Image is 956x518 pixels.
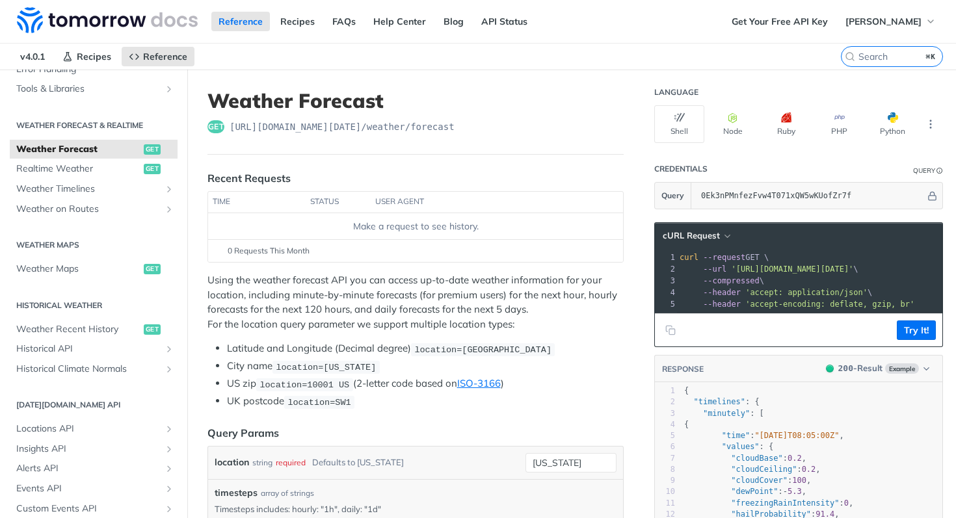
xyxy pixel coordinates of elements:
span: \ [680,276,764,285]
span: "cloudBase" [731,454,782,463]
li: US zip (2-letter code based on ) [227,376,624,391]
th: status [306,192,371,213]
button: Ruby [761,105,811,143]
a: Help Center [366,12,433,31]
div: 4 [655,419,675,430]
div: Credentials [654,164,708,174]
button: Show subpages for Historical Climate Normals [164,364,174,374]
span: : , [684,476,811,485]
a: Tools & LibrariesShow subpages for Tools & Libraries [10,79,178,99]
button: PHP [814,105,864,143]
span: get [144,264,161,274]
div: 1 [655,385,675,396]
div: 2 [655,396,675,408]
span: Weather Maps [16,263,140,276]
span: --header [703,300,741,309]
h1: Weather Forecast [207,89,624,112]
th: user agent [371,192,597,213]
a: Reference [211,12,270,31]
h2: [DATE][DOMAIN_NAME] API [10,399,178,411]
span: "freezingRainIntensity" [731,499,839,508]
span: : { [684,442,773,451]
span: get [144,164,161,174]
span: "timelines" [693,397,745,406]
div: 6 [655,441,675,452]
span: : , [684,454,806,463]
li: Latitude and Longitude (Decimal degree) [227,341,624,356]
button: cURL Request [658,229,734,242]
span: Weather Timelines [16,183,161,196]
p: Timesteps includes: hourly: "1h", daily: "1d" [215,503,617,515]
span: location=SW1 [287,397,351,407]
a: Events APIShow subpages for Events API [10,479,178,499]
div: QueryInformation [913,166,943,175]
span: Reference [143,51,187,62]
kbd: ⌘K [923,50,939,63]
div: array of strings [261,487,314,499]
span: --compressed [703,276,760,285]
span: https://api.tomorrow.io/v4/weather/forecast [230,120,455,133]
span: Weather Forecast [16,143,140,156]
span: get [207,120,224,133]
span: : , [684,487,806,496]
th: time [208,192,306,213]
div: string [252,453,272,472]
span: Realtime Weather [16,162,140,175]
button: Show subpages for Weather on Routes [164,204,174,214]
a: Recipes [273,12,322,31]
span: Historical Climate Normals [16,363,161,376]
span: 0 [844,499,849,508]
li: City name [227,359,624,374]
span: 0 Requests This Month [228,245,310,257]
span: \ [680,265,858,274]
div: 1 [655,252,677,263]
span: { [684,386,689,395]
span: : , [684,465,821,474]
div: 5 [655,430,675,441]
span: Alerts API [16,462,161,475]
span: { [684,420,689,429]
span: Query [661,190,684,201]
div: Query [913,166,935,175]
span: Weather on Routes [16,203,161,216]
span: Example [885,363,919,374]
span: Historical API [16,343,161,356]
div: Recent Requests [207,170,291,186]
span: "time" [722,431,750,440]
button: Try It! [897,320,936,340]
h2: Historical Weather [10,300,178,311]
svg: Search [845,51,855,62]
span: timesteps [215,486,258,500]
a: Weather TimelinesShow subpages for Weather Timelines [10,179,178,199]
input: apikey [695,183,925,209]
div: 5 [655,298,677,310]
div: Language [654,87,698,97]
span: 5.3 [788,487,802,496]
span: 100 [792,476,806,485]
span: Custom Events API [16,502,161,515]
div: required [276,453,306,472]
a: ISO-3166 [457,377,501,389]
button: Shell [654,105,704,143]
button: 200200-ResultExample [819,362,936,375]
span: Locations API [16,422,161,435]
button: Show subpages for Locations API [164,424,174,434]
span: : , [684,499,853,508]
span: '[URL][DOMAIN_NAME][DATE]' [731,265,853,274]
div: - Result [838,362,883,375]
button: Node [708,105,758,143]
span: - [783,487,788,496]
a: Blog [436,12,471,31]
button: Hide [925,189,939,202]
div: Query Params [207,425,279,441]
a: Alerts APIShow subpages for Alerts API [10,459,178,478]
button: RESPONSE [661,363,704,376]
span: \ [680,288,872,297]
i: Information [936,168,943,174]
a: Recipes [55,47,118,66]
span: get [144,324,161,335]
span: : , [684,431,844,440]
div: 2 [655,263,677,275]
button: [PERSON_NAME] [838,12,943,31]
a: Locations APIShow subpages for Locations API [10,419,178,439]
